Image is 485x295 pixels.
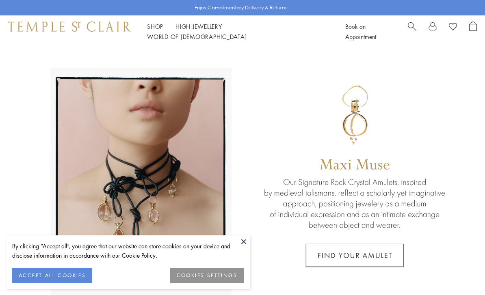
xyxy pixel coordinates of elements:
p: Enjoy Complimentary Delivery & Returns [195,4,287,12]
div: By clicking “Accept all”, you agree that our website can store cookies on your device and disclos... [12,241,244,260]
button: COOKIES SETTINGS [170,268,244,283]
a: World of [DEMOGRAPHIC_DATA]World of [DEMOGRAPHIC_DATA] [147,32,247,41]
a: View Wishlist [449,22,457,34]
iframe: Gorgias live chat messenger [444,257,477,287]
img: Temple St. Clair [8,22,131,31]
a: Search [408,22,416,42]
a: ShopShop [147,22,163,30]
button: ACCEPT ALL COOKIES [12,268,92,283]
nav: Main navigation [147,22,327,42]
a: Open Shopping Bag [469,22,477,42]
a: High JewelleryHigh Jewellery [175,22,222,30]
a: Book an Appointment [345,22,376,41]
